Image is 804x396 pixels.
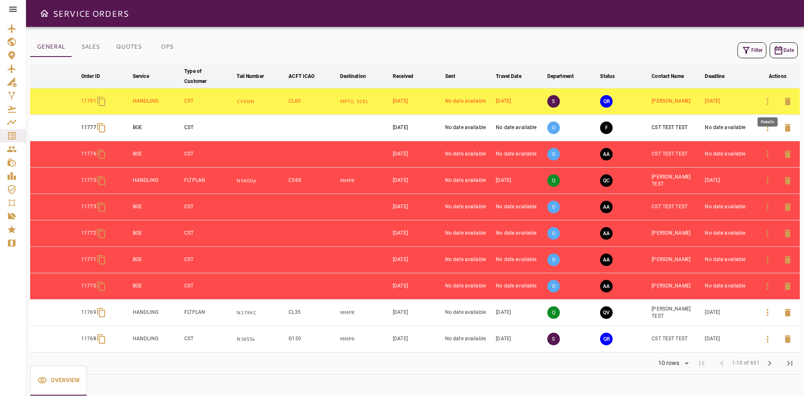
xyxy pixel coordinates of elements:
div: Tail Number [237,71,263,81]
td: No date available [703,273,755,300]
td: HANDLING [131,168,183,194]
td: [DATE] [391,220,443,247]
span: Next Page [760,353,780,373]
td: [DATE] [391,247,443,273]
span: Status [600,71,626,81]
td: CST [183,220,235,247]
td: CST TEST TEST [650,326,703,352]
td: CL35 [287,300,338,326]
button: Delete [778,197,798,217]
td: [DATE] [391,88,443,115]
td: CST TEST TEST [650,141,703,168]
div: 10 rows [656,360,682,367]
td: No date available [443,273,494,300]
div: Destination [340,71,366,81]
p: 11768 [81,335,96,342]
td: [DATE] [494,88,546,115]
button: Delete [778,303,798,323]
td: CST [183,273,235,300]
p: 11777 [81,124,96,131]
button: Details [758,329,778,349]
p: O [547,148,560,160]
span: 1-10 of 651 [732,359,760,368]
div: Service [133,71,149,81]
span: Tail Number [237,71,274,81]
button: AWAITING ASSIGNMENT [600,254,613,266]
td: No date available [494,220,546,247]
td: [PERSON_NAME] [650,273,703,300]
td: [DATE] [494,300,546,326]
td: [PERSON_NAME] TEST [650,168,703,194]
button: FINAL [600,122,613,134]
span: Destination [340,71,377,81]
td: CST TEST TEST [650,194,703,220]
p: O [547,227,560,240]
span: Department [547,71,585,81]
td: [PERSON_NAME] [650,247,703,273]
p: MMPR [340,177,390,184]
td: [DATE] [391,300,443,326]
div: basic tabs example [30,365,87,396]
p: Q [547,174,560,187]
td: CST [183,194,235,220]
span: Last Page [780,353,800,373]
td: No date available [703,220,755,247]
span: Contact Name [652,71,695,81]
button: Delete [778,223,798,243]
td: [DATE] [494,326,546,352]
td: No date available [494,194,546,220]
p: Q [547,306,560,319]
td: No date available [703,115,755,141]
td: [DATE] [391,194,443,220]
button: SALES [72,37,109,57]
td: CST [183,115,235,141]
p: MPTO, SCEL [340,98,390,105]
td: [DATE] [494,168,546,194]
td: CL60 [287,88,338,115]
td: No date available [443,88,494,115]
td: [DATE] [703,88,755,115]
p: O [547,280,560,292]
button: Details [758,250,778,270]
td: C56X [287,168,338,194]
p: 11769 [81,309,96,316]
button: QUOTE REQUESTED [600,333,613,345]
td: No date available [443,194,494,220]
div: Type of Customer [184,66,222,86]
td: No date available [443,168,494,194]
td: CST [183,141,235,168]
p: 11773 [81,203,96,210]
button: Delete [778,329,798,349]
button: AWAITING ASSIGNMENT [600,201,613,213]
td: BOE [131,115,183,141]
td: [DATE] [703,168,755,194]
td: No date available [703,247,755,273]
p: S [547,95,560,108]
button: QUOTE VALIDATED [600,306,613,319]
span: Travel Date [496,71,532,81]
span: chevron_right [765,358,775,368]
span: Service [133,71,160,81]
td: BOE [131,247,183,273]
h6: SERVICE ORDERS [53,7,129,20]
td: No date available [703,194,755,220]
td: No date available [443,300,494,326]
p: O [547,201,560,213]
td: CST [183,88,235,115]
td: HANDLING [131,326,183,352]
td: HANDLING [131,300,183,326]
button: Details [758,223,778,243]
td: No date available [703,141,755,168]
td: No date available [494,141,546,168]
td: G150 [287,326,338,352]
span: Sent [445,71,466,81]
span: Previous Page [712,353,732,373]
button: Details [758,303,778,323]
div: Deadline [705,71,724,81]
button: Details [758,171,778,191]
span: Type of Customer [184,66,233,86]
td: BOE [131,220,183,247]
td: HANDLING [131,88,183,115]
td: [DATE] [703,300,755,326]
div: Sent [445,71,456,81]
